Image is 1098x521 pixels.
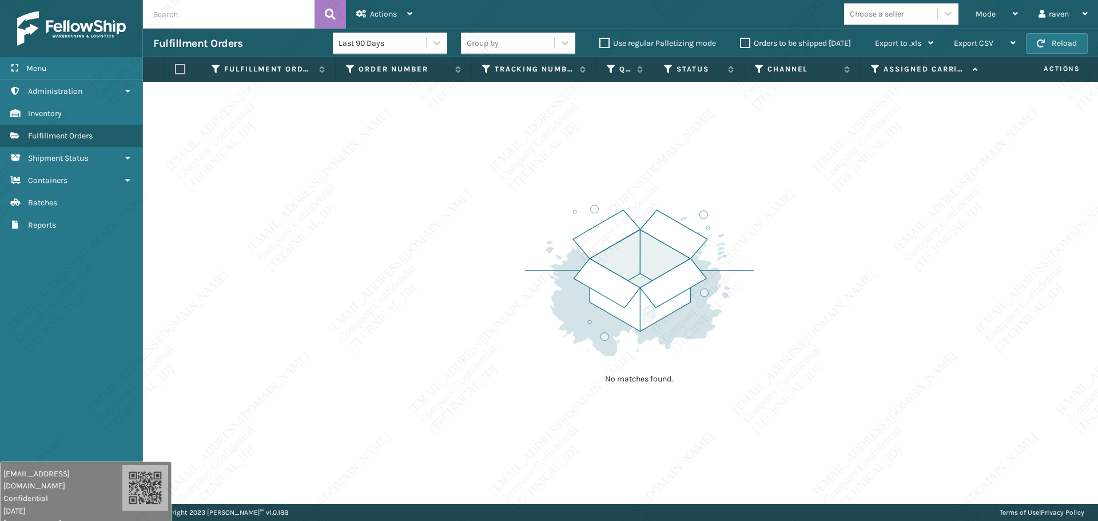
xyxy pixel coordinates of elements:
p: Copyright 2023 [PERSON_NAME]™ v 1.0.188 [157,504,288,521]
div: Group by [467,37,499,49]
span: Batches [28,198,57,208]
a: Terms of Use [1000,508,1039,516]
span: Actions [993,59,1087,78]
label: Orders to be shipped [DATE] [740,38,851,48]
span: Inventory [28,109,62,118]
span: Fulfillment Orders [28,131,93,141]
img: logo [17,11,126,46]
label: Use regular Palletizing mode [599,38,716,48]
span: Actions [370,9,397,19]
h3: Fulfillment Orders [153,37,242,50]
label: Status [677,64,722,74]
div: Choose a seller [850,8,904,20]
span: Mode [976,9,996,19]
span: [EMAIL_ADDRESS][DOMAIN_NAME] [3,468,122,492]
label: Order Number [359,64,449,74]
a: Privacy Policy [1041,508,1084,516]
label: Tracking Number [495,64,575,74]
span: Shipment Status [28,153,88,163]
span: Export to .xls [875,38,921,48]
span: Administration [28,86,82,96]
label: Assigned Carrier Service [884,64,967,74]
label: Channel [767,64,838,74]
label: Fulfillment Order Id [224,64,313,74]
button: Reload [1026,33,1088,54]
label: Quantity [619,64,631,74]
div: | [1000,504,1084,521]
span: Reports [28,220,56,230]
span: Containers [28,176,67,185]
span: Export CSV [954,38,993,48]
span: Menu [26,63,46,73]
div: Last 90 Days [339,37,427,49]
span: [DATE] [3,505,122,517]
span: Confidential [3,492,122,504]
